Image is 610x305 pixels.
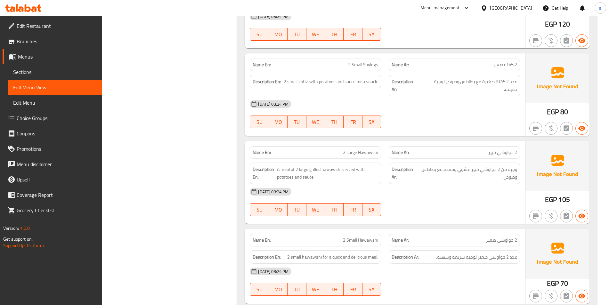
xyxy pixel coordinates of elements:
[328,205,341,214] span: TH
[545,193,557,206] span: EGP
[253,61,271,68] strong: Name En:
[269,28,288,41] button: MO
[343,149,378,156] span: 2 Large Hawawshi
[346,30,360,39] span: FR
[3,203,102,218] a: Grocery Checklist
[256,101,291,107] span: [DATE] 03:24 PM
[547,277,559,290] span: EGP
[392,237,409,244] strong: Name Ar:
[13,68,97,76] span: Sections
[328,30,341,39] span: TH
[253,30,266,39] span: SU
[560,34,573,47] button: Not has choices
[560,122,573,135] button: Not has choices
[3,34,102,49] a: Branches
[560,210,573,222] button: Not has choices
[13,99,97,107] span: Edit Menu
[344,203,362,216] button: FR
[575,34,588,47] button: Available
[418,165,517,181] span: وجبة من 2 حواوشي كبير مشوي ومقدم مع بطاطس وصوص.
[290,205,304,214] span: TU
[346,117,360,127] span: FR
[284,78,378,86] span: 2 small kofta with potatoes and sauce for a snack.
[8,95,102,110] a: Edit Menu
[558,193,570,206] span: 105
[529,210,542,222] button: Not branch specific item
[253,78,281,86] strong: Description En:
[3,241,44,250] a: Support.OpsPlatform
[344,116,362,128] button: FR
[20,224,30,232] span: 1.0.0
[362,283,381,296] button: SA
[253,237,271,244] strong: Name En:
[3,235,33,243] span: Get support on:
[309,30,322,39] span: WE
[325,28,344,41] button: TH
[272,285,285,294] span: MO
[277,165,378,181] span: A meal of 2 large grilled hawawshi served with potatoes and sauce.
[8,64,102,80] a: Sections
[392,61,409,68] strong: Name Ar:
[362,116,381,128] button: SA
[288,28,306,41] button: TU
[575,122,588,135] button: Available
[545,34,557,47] button: Purchased item
[348,61,378,68] span: 2 Small Sayings
[288,203,306,216] button: TU
[525,229,590,279] img: Ae5nvW7+0k+MAAAAAElFTkSuQmCC
[17,114,97,122] span: Choice Groups
[529,290,542,302] button: Not branch specific item
[328,117,341,127] span: TH
[3,172,102,187] a: Upsell
[269,283,288,296] button: MO
[545,290,557,302] button: Purchased item
[250,28,269,41] button: SU
[3,126,102,141] a: Coupons
[545,18,557,30] span: EGP
[490,4,532,12] div: [GEOGRAPHIC_DATA]
[362,28,381,41] button: SA
[346,285,360,294] span: FR
[287,253,378,261] span: 2 small hawawshi for a quick and delicious meal.
[365,30,378,39] span: SA
[3,110,102,126] a: Choice Groups
[493,61,517,68] span: 2 گفته صغير
[253,149,271,156] strong: Name En:
[436,253,517,261] span: عدد 2 حواوشي صغير لوجبة سريعة وشهية.
[545,210,557,222] button: Purchased item
[17,160,97,168] span: Menu disclaimer
[269,203,288,216] button: MO
[272,205,285,214] span: MO
[488,149,517,156] span: 2 حواوشي كبير
[306,283,325,296] button: WE
[392,165,416,181] strong: Description Ar:
[309,205,322,214] span: WE
[362,203,381,216] button: SA
[392,78,419,93] strong: Description Ar:
[309,117,322,127] span: WE
[309,285,322,294] span: WE
[346,205,360,214] span: FR
[365,205,378,214] span: SA
[272,30,285,39] span: MO
[560,106,568,118] span: 80
[18,53,97,60] span: Menus
[253,165,275,181] strong: Description En:
[250,203,269,216] button: SU
[17,191,97,199] span: Coverage Report
[17,206,97,214] span: Grocery Checklist
[560,290,573,302] button: Not has choices
[306,116,325,128] button: WE
[3,224,19,232] span: Version:
[420,78,517,93] span: عدد 2 كفتة صغيرة مع بطاطس وصوص لوجبة خفيفة.
[250,283,269,296] button: SU
[3,49,102,64] a: Menus
[525,141,590,191] img: Ae5nvW7+0k+MAAAAAElFTkSuQmCC
[547,106,559,118] span: EGP
[392,253,419,261] strong: Description Ar:
[3,141,102,157] a: Promotions
[365,117,378,127] span: SA
[272,117,285,127] span: MO
[558,18,570,30] span: 120
[253,205,266,214] span: SU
